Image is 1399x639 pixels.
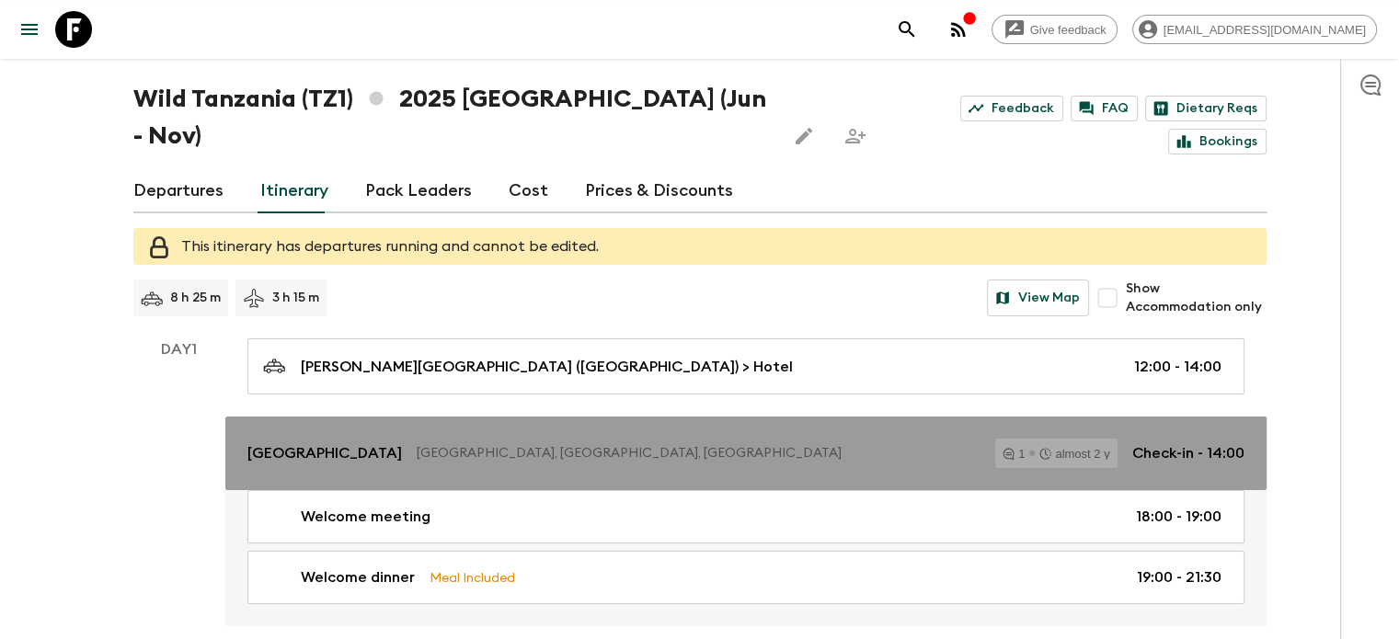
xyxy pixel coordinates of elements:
[247,551,1244,604] a: Welcome dinnerMeal Included19:00 - 21:30
[272,289,319,307] p: 3 h 15 m
[225,416,1267,490] a: [GEOGRAPHIC_DATA][GEOGRAPHIC_DATA], [GEOGRAPHIC_DATA], [GEOGRAPHIC_DATA]1almost 2 yCheck-in - 14:00
[992,15,1118,44] a: Give feedback
[247,442,402,464] p: [GEOGRAPHIC_DATA]
[987,280,1089,316] button: View Map
[1039,448,1109,460] div: almost 2 y
[1168,129,1267,154] a: Bookings
[430,567,515,588] p: Meal Included
[960,96,1063,121] a: Feedback
[133,338,225,360] p: Day 1
[1153,23,1376,37] span: [EMAIL_ADDRESS][DOMAIN_NAME]
[365,169,472,213] a: Pack Leaders
[1145,96,1267,121] a: Dietary Reqs
[1003,448,1025,460] div: 1
[301,566,415,588] p: Welcome dinner
[170,289,221,307] p: 8 h 25 m
[509,169,548,213] a: Cost
[247,338,1244,394] a: [PERSON_NAME][GEOGRAPHIC_DATA] ([GEOGRAPHIC_DATA]) > Hotel12:00 - 14:00
[260,169,328,213] a: Itinerary
[247,490,1244,543] a: Welcome meeting18:00 - 19:00
[1137,566,1221,588] p: 19:00 - 21:30
[837,118,874,154] span: Share this itinerary
[1136,506,1221,528] p: 18:00 - 19:00
[1132,15,1377,44] div: [EMAIL_ADDRESS][DOMAIN_NAME]
[133,169,224,213] a: Departures
[1134,356,1221,378] p: 12:00 - 14:00
[11,11,48,48] button: menu
[1071,96,1138,121] a: FAQ
[1126,280,1266,316] span: Show Accommodation only
[889,11,925,48] button: search adventures
[301,506,430,528] p: Welcome meeting
[1020,23,1117,37] span: Give feedback
[786,118,822,154] button: Edit this itinerary
[1132,442,1244,464] p: Check-in - 14:00
[133,81,772,154] h1: Wild Tanzania (TZ1) 2025 [GEOGRAPHIC_DATA] (Jun - Nov)
[301,356,793,378] p: [PERSON_NAME][GEOGRAPHIC_DATA] ([GEOGRAPHIC_DATA]) > Hotel
[417,444,981,462] p: [GEOGRAPHIC_DATA], [GEOGRAPHIC_DATA], [GEOGRAPHIC_DATA]
[585,169,733,213] a: Prices & Discounts
[181,239,599,254] span: This itinerary has departures running and cannot be edited.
